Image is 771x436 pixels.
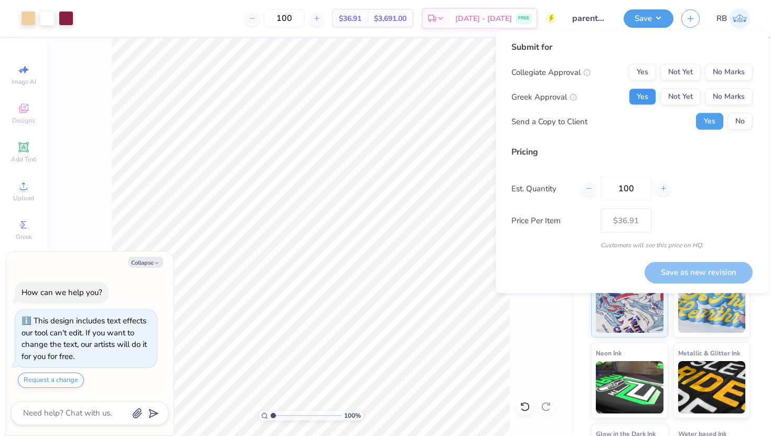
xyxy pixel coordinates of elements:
[601,177,651,201] input: – –
[11,155,36,163] span: Add Text
[678,361,746,413] img: Metallic & Glitter Ink
[455,13,512,24] span: [DATE] - [DATE]
[22,287,102,298] div: How can we help you?
[344,411,361,420] span: 100 %
[678,280,746,333] img: Puff Ink
[705,89,753,105] button: No Marks
[374,13,406,24] span: $3,691.00
[716,8,750,29] a: RB
[128,257,163,268] button: Collapse
[660,89,701,105] button: Not Yet
[264,9,305,28] input: – –
[629,64,656,81] button: Yes
[596,347,622,358] span: Neon Ink
[696,113,723,130] button: Yes
[511,182,574,194] label: Est. Quantity
[511,115,587,127] div: Send a Copy to Client
[511,214,593,226] label: Price Per Item
[564,8,616,29] input: Untitled Design
[16,233,32,241] span: Greek
[596,280,663,333] img: Standard
[22,315,147,362] div: This design includes text effects our tool can't edit. If you want to change the text, our artist...
[339,13,361,24] span: $36.91
[511,91,577,103] div: Greek Approval
[716,13,727,25] span: RB
[518,15,529,22] span: FREE
[705,64,753,81] button: No Marks
[511,146,753,158] div: Pricing
[678,347,740,358] span: Metallic & Glitter Ink
[727,113,753,130] button: No
[511,66,591,78] div: Collegiate Approval
[511,241,753,250] div: Customers will see this price on HQ.
[511,41,753,53] div: Submit for
[596,361,663,413] img: Neon Ink
[13,194,34,202] span: Upload
[660,64,701,81] button: Not Yet
[624,9,673,28] button: Save
[18,373,84,388] button: Request a change
[629,89,656,105] button: Yes
[12,78,36,86] span: Image AI
[12,116,35,125] span: Designs
[730,8,750,29] img: Riley Barbalat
